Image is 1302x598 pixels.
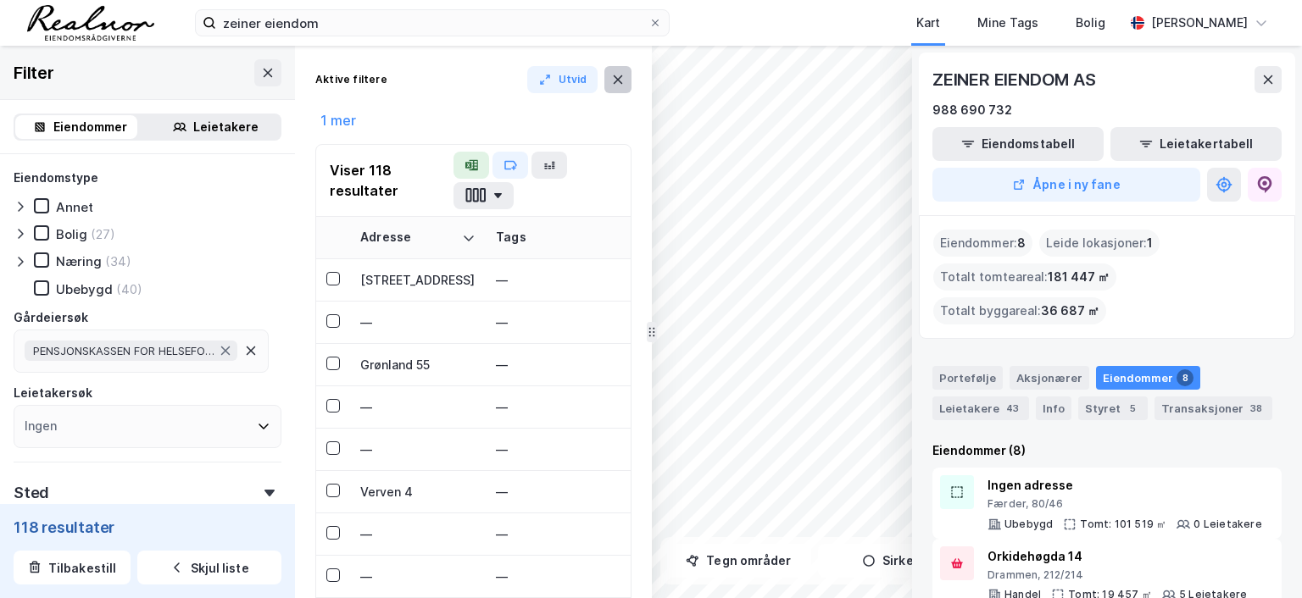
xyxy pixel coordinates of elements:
[116,281,142,297] div: (40)
[933,263,1116,291] div: Totalt tomteareal :
[1155,396,1272,420] div: Transaksjoner
[988,546,1247,567] div: Orkidehøgda 14
[216,10,648,36] input: Søk på adresse, matrikkel, gårdeiere, leietakere eller personer
[360,230,455,246] div: Adresse
[1080,518,1166,531] div: Tomt: 101 519 ㎡
[56,226,87,242] div: Bolig
[1041,301,1099,321] span: 36 687 ㎡
[360,271,476,289] div: [STREET_ADDRESS]
[1177,369,1193,386] div: 8
[1151,13,1248,33] div: [PERSON_NAME]
[360,313,476,331] div: —
[1193,518,1261,531] div: 0 Leietakere
[1017,233,1026,253] span: 8
[977,13,1038,33] div: Mine Tags
[932,366,1003,390] div: Portefølje
[496,479,679,506] div: —
[1124,400,1141,417] div: 5
[1110,127,1282,161] button: Leietakertabell
[137,551,281,584] button: Skjul liste
[14,517,281,537] div: 118 resultater
[33,344,215,357] span: PENSJONSKASSEN FOR HELSEFORETAKENE I HOVEDSTADSOMRÅDET
[56,253,102,269] div: Næring
[933,297,1106,324] div: Totalt byggareal :
[496,521,679,548] div: —
[1004,518,1053,531] div: Ubebygd
[315,73,387,86] div: Aktive filtere
[14,307,88,328] div: Gårdeiersøk
[1217,517,1302,598] div: Kontrollprogram for chat
[916,13,940,33] div: Kart
[932,127,1104,161] button: Eiendomstabell
[1039,230,1160,257] div: Leide lokasjoner :
[527,66,598,93] button: Utvid
[14,383,92,403] div: Leietakersøk
[56,281,113,297] div: Ubebygd
[193,117,259,137] div: Leietakere
[360,356,476,374] div: Grønland 55
[27,5,154,41] img: realnor-logo.934646d98de889bb5806.png
[1247,400,1266,417] div: 38
[1147,233,1153,253] span: 1
[667,544,811,578] button: Tegn områder
[988,475,1262,496] div: Ingen adresse
[988,497,1262,511] div: Færder, 80/46
[818,544,962,578] button: Sirkel
[932,396,1029,420] div: Leietakere
[360,525,476,543] div: —
[932,440,1282,461] div: Eiendommer (8)
[932,100,1012,120] div: 988 690 732
[932,168,1200,202] button: Åpne i ny fane
[14,168,98,188] div: Eiendomstype
[496,309,679,336] div: —
[496,563,679,590] div: —
[330,160,453,201] div: Viser 118 resultater
[1217,517,1302,598] iframe: Chat Widget
[53,117,127,137] div: Eiendommer
[496,352,679,379] div: —
[496,230,679,246] div: Tags
[14,551,131,584] button: Tilbakestill
[1010,366,1089,390] div: Aksjonærer
[1003,400,1022,417] div: 43
[1096,366,1200,390] div: Eiendommer
[496,267,679,294] div: —
[56,199,93,215] div: Annet
[91,226,115,242] div: (27)
[360,440,476,458] div: —
[1036,396,1071,420] div: Info
[933,230,1032,257] div: Eiendommer :
[1048,267,1110,287] span: 181 447 ㎡
[105,253,131,269] div: (34)
[14,483,49,503] div: Sted
[1078,396,1148,420] div: Styret
[360,483,476,501] div: Verven 4
[360,398,476,416] div: —
[360,568,476,585] div: —
[932,66,1099,93] div: ZEINER EIENDOM AS
[25,416,57,436] div: Ingen
[315,109,361,131] button: 1 mer
[496,394,679,421] div: —
[496,436,679,463] div: —
[988,568,1247,582] div: Drammen, 212/214
[1076,13,1105,33] div: Bolig
[14,59,54,86] div: Filter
